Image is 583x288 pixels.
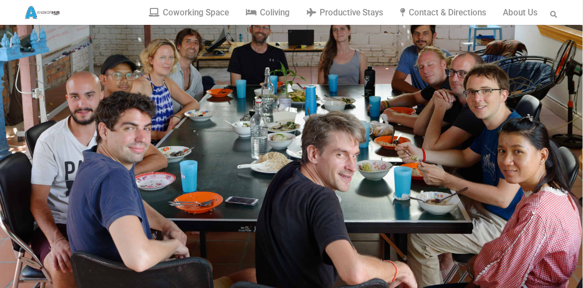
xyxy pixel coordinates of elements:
iframe: Drift Widget Chat Controller [533,238,571,276]
span: Productive Stays [320,7,383,17]
span: Contact & Directions [409,7,486,17]
span: Coliving [260,7,290,17]
span: About us [503,7,538,17]
span: Coworking Space [163,7,229,17]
